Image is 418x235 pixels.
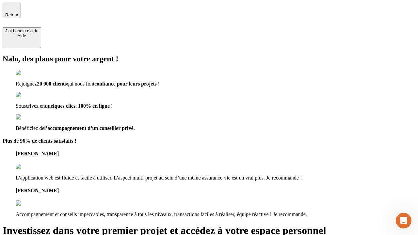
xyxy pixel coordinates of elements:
h4: [PERSON_NAME] [16,188,415,194]
iframe: Intercom live chat [396,213,411,228]
span: Souscrivez en [16,103,45,109]
span: confiance pour leurs projets ! [94,81,160,86]
span: qui nous font [67,81,94,86]
h2: Nalo, des plans pour votre argent ! [3,55,415,63]
div: J’ai besoin d'aide [5,28,39,33]
img: reviews stars [16,164,48,170]
p: L’application web est fluide et facile à utiliser. L’aspect multi-projet au sein d’une même assur... [16,175,415,181]
span: Bénéficiez de [16,125,44,131]
span: quelques clics, 100% en ligne ! [45,103,113,109]
img: checkmark [16,70,44,76]
h4: Plus de 96% de clients satisfaits ! [3,138,415,144]
img: reviews stars [16,200,48,206]
span: l’accompagnement d’un conseiller privé. [44,125,135,131]
h4: [PERSON_NAME] [16,151,415,157]
span: 20 000 clients [37,81,67,86]
img: checkmark [16,114,44,120]
img: checkmark [16,92,44,98]
div: Aide [5,33,39,38]
button: J’ai besoin d'aideAide [3,27,41,48]
p: Accompagnement et conseils impeccables, transparence à tous les niveaux, transactions faciles à r... [16,211,415,217]
button: Retour [3,3,21,18]
span: Rejoignez [16,81,37,86]
span: Retour [5,12,18,17]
